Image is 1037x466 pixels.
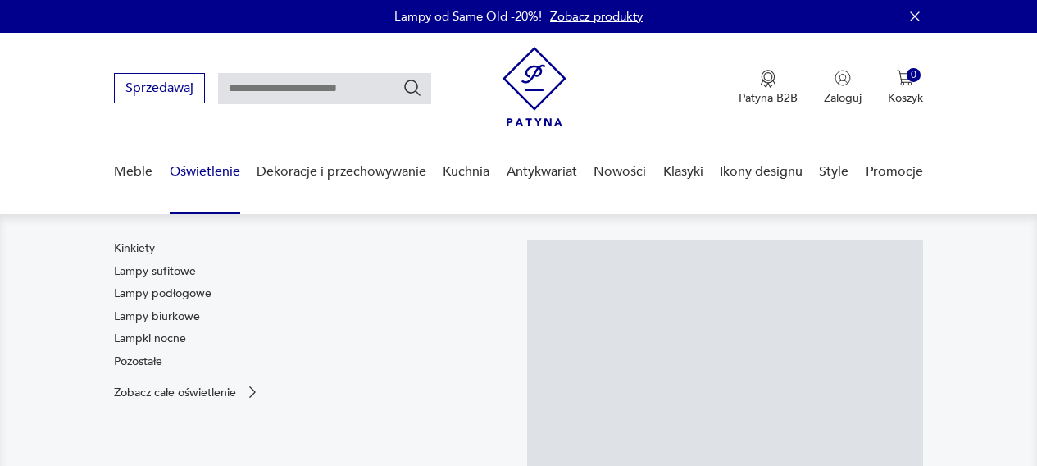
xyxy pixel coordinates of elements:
a: Meble [114,140,152,203]
img: Ikona medalu [760,70,776,88]
a: Lampki nocne [114,331,186,347]
a: Kinkiety [114,240,155,257]
p: Patyna B2B [739,90,798,106]
img: Ikona koszyka [897,70,913,86]
a: Zobacz produkty [550,8,643,25]
a: Antykwariat [507,140,577,203]
p: Koszyk [888,90,923,106]
a: Zobacz całe oświetlenie [114,384,261,400]
a: Dekoracje i przechowywanie [257,140,426,203]
a: Kuchnia [443,140,489,203]
a: Nowości [594,140,646,203]
a: Style [819,140,848,203]
a: Klasyki [663,140,703,203]
button: Zaloguj [824,70,862,106]
p: Zaloguj [824,90,862,106]
button: 0Koszyk [888,70,923,106]
a: Ikony designu [720,140,803,203]
div: 0 [907,68,921,82]
img: Patyna - sklep z meblami i dekoracjami vintage [503,47,566,126]
a: Oświetlenie [170,140,240,203]
button: Szukaj [403,78,422,98]
img: Ikonka użytkownika [835,70,851,86]
p: Zobacz całe oświetlenie [114,387,236,398]
a: Promocje [866,140,923,203]
button: Sprzedawaj [114,73,205,103]
button: Patyna B2B [739,70,798,106]
a: Lampy biurkowe [114,308,200,325]
a: Sprzedawaj [114,84,205,95]
a: Pozostałe [114,354,162,370]
p: Lampy od Same Old -20%! [394,8,542,25]
a: Ikona medaluPatyna B2B [739,70,798,106]
a: Lampy podłogowe [114,286,211,302]
a: Lampy sufitowe [114,263,196,280]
